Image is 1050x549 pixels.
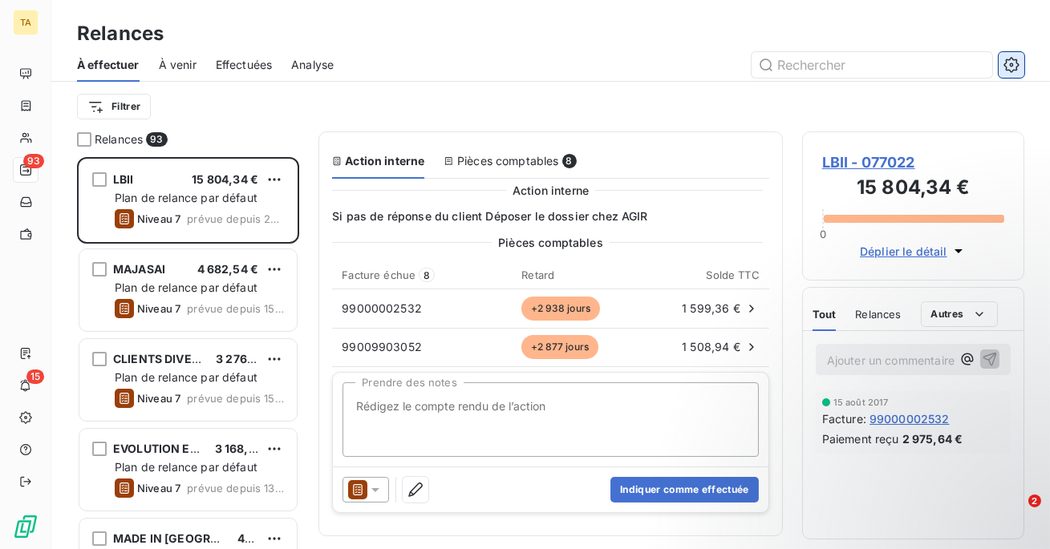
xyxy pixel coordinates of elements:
button: Déplier le détail [855,242,971,260]
h3: Relances [77,19,164,48]
span: Niveau 7 [137,482,180,495]
span: prévue depuis 1598 jours [187,302,284,315]
span: 93 [146,132,167,147]
span: 2 [1028,495,1041,507]
h3: 15 804,34 € [822,173,1004,205]
button: Autres [921,301,999,327]
span: 3 276,00 € [216,352,277,365]
span: 0 [820,228,826,240]
iframe: Intercom live chat [995,495,1034,533]
span: Niveau 7 [137,302,180,315]
div: Action interne [332,153,424,169]
span: prévue depuis 1572 jours [187,392,284,405]
span: Plan de relance par défaut [115,281,257,294]
div: 1 508,94 € [651,339,760,355]
span: Relances [855,308,901,321]
span: LBII - 077022 [822,151,1004,173]
span: Niveau 7 [137,392,180,405]
span: Analyse [291,57,334,73]
span: 99009903052 [342,340,422,353]
span: Retard [521,268,554,281]
span: Déplier le détail [860,243,947,260]
span: MAJASAI [113,262,165,276]
span: prévue depuis 1374 jours [187,482,284,495]
span: MADE IN [GEOGRAPHIC_DATA] FOOD CONSULTIN [113,531,388,545]
span: Action interne [513,182,589,199]
span: prévue depuis 2816 jours [187,212,284,225]
button: Filtrer [77,94,151,119]
span: 4 682,54 € [197,262,259,276]
div: TA [13,10,39,35]
span: Pièces comptables [498,234,603,251]
span: Si pas de réponse du client Déposer le dossier chez AGIR [332,208,769,224]
span: Effectuées [216,57,273,73]
span: LBII [113,172,134,186]
span: 15 804,34 € [192,172,258,186]
span: +2 938 jours [521,297,600,321]
span: 15 [26,369,44,384]
span: 93 [23,154,44,168]
span: 8 [419,268,435,282]
span: Plan de relance par défaut [115,191,257,204]
span: +2 877 jours [521,335,598,359]
span: Tout [813,308,837,321]
span: 440,00 € [237,531,289,545]
img: Logo LeanPay [13,514,39,539]
span: Relances [95,131,143,147]
iframe: Intercom notifications message [729,394,1050,506]
button: Indiquer comme effectuée [610,477,759,503]
span: 99000002532 [342,301,422,315]
span: Solde TTC [706,268,759,281]
input: Rechercher [752,52,992,78]
span: Niveau 7 [137,212,180,225]
span: À venir [159,57,197,73]
span: CLIENTS DIVERS (KAA) [113,352,241,365]
span: Plan de relance par défaut [115,460,257,474]
span: Plan de relance par défaut [115,370,257,384]
span: À effectuer [77,57,140,73]
div: grid [77,157,299,549]
span: 8 [562,154,577,168]
span: EVOLUTION ENERGIE [113,442,233,455]
div: 1 599,36 € [651,301,760,317]
div: Pièces comptables [444,153,576,169]
span: 3 168,90 € [215,442,274,455]
span: Facture échue [342,268,416,281]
